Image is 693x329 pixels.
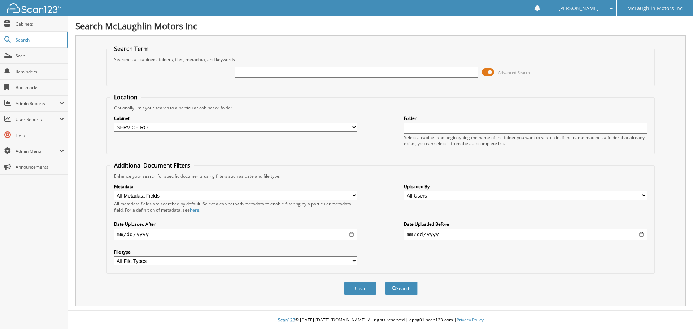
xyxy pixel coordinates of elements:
[16,21,64,27] span: Cabinets
[114,201,357,213] div: All metadata fields are searched by default. Select a cabinet with metadata to enable filtering b...
[404,183,647,190] label: Uploaded By
[16,164,64,170] span: Announcements
[457,317,484,323] a: Privacy Policy
[558,6,599,10] span: [PERSON_NAME]
[114,249,357,255] label: File type
[114,229,357,240] input: start
[114,115,357,121] label: Cabinet
[114,221,357,227] label: Date Uploaded After
[16,85,64,91] span: Bookmarks
[16,53,64,59] span: Scan
[75,20,686,32] h1: Search McLaughlin Motors Inc
[627,6,683,10] span: McLaughlin Motors Inc
[498,70,530,75] span: Advanced Search
[385,282,418,295] button: Search
[16,148,59,154] span: Admin Menu
[16,116,59,122] span: User Reports
[404,229,647,240] input: end
[110,105,651,111] div: Optionally limit your search to a particular cabinet or folder
[110,173,651,179] div: Enhance your search for specific documents using filters such as date and file type.
[68,311,693,329] div: © [DATE]-[DATE] [DOMAIN_NAME]. All rights reserved | appg01-scan123-com |
[16,100,59,107] span: Admin Reports
[16,132,64,138] span: Help
[404,115,647,121] label: Folder
[110,45,152,53] legend: Search Term
[190,207,199,213] a: here
[110,161,194,169] legend: Additional Document Filters
[278,317,295,323] span: Scan123
[657,294,693,329] iframe: Chat Widget
[16,69,64,75] span: Reminders
[344,282,376,295] button: Clear
[404,134,647,147] div: Select a cabinet and begin typing the name of the folder you want to search in. If the name match...
[114,183,357,190] label: Metadata
[16,37,63,43] span: Search
[110,56,651,62] div: Searches all cabinets, folders, files, metadata, and keywords
[110,93,141,101] legend: Location
[7,3,61,13] img: scan123-logo-white.svg
[404,221,647,227] label: Date Uploaded Before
